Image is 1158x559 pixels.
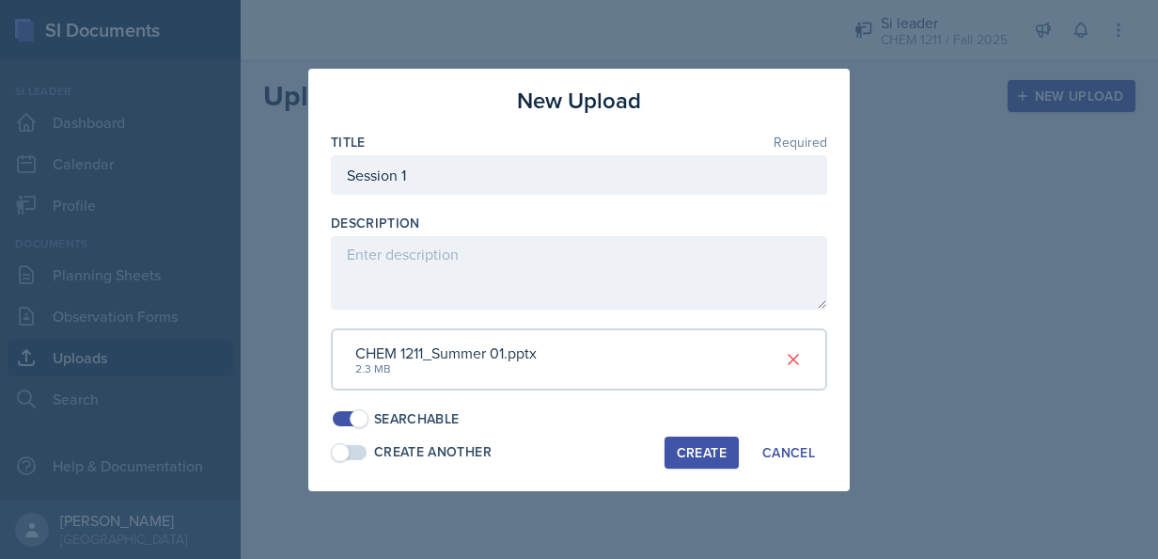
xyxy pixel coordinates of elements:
div: 2.3 MB [355,360,537,377]
span: Required [774,136,827,149]
div: Searchable [374,409,460,429]
div: Create [677,445,727,460]
div: CHEM 1211_Summer 01.pptx [355,342,537,364]
label: Description [331,214,420,232]
div: Create Another [374,442,492,462]
div: Cancel [762,445,815,460]
input: Enter title [331,155,827,195]
h3: New Upload [517,84,641,118]
button: Create [665,437,739,469]
button: Cancel [750,437,827,469]
label: Title [331,133,366,152]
